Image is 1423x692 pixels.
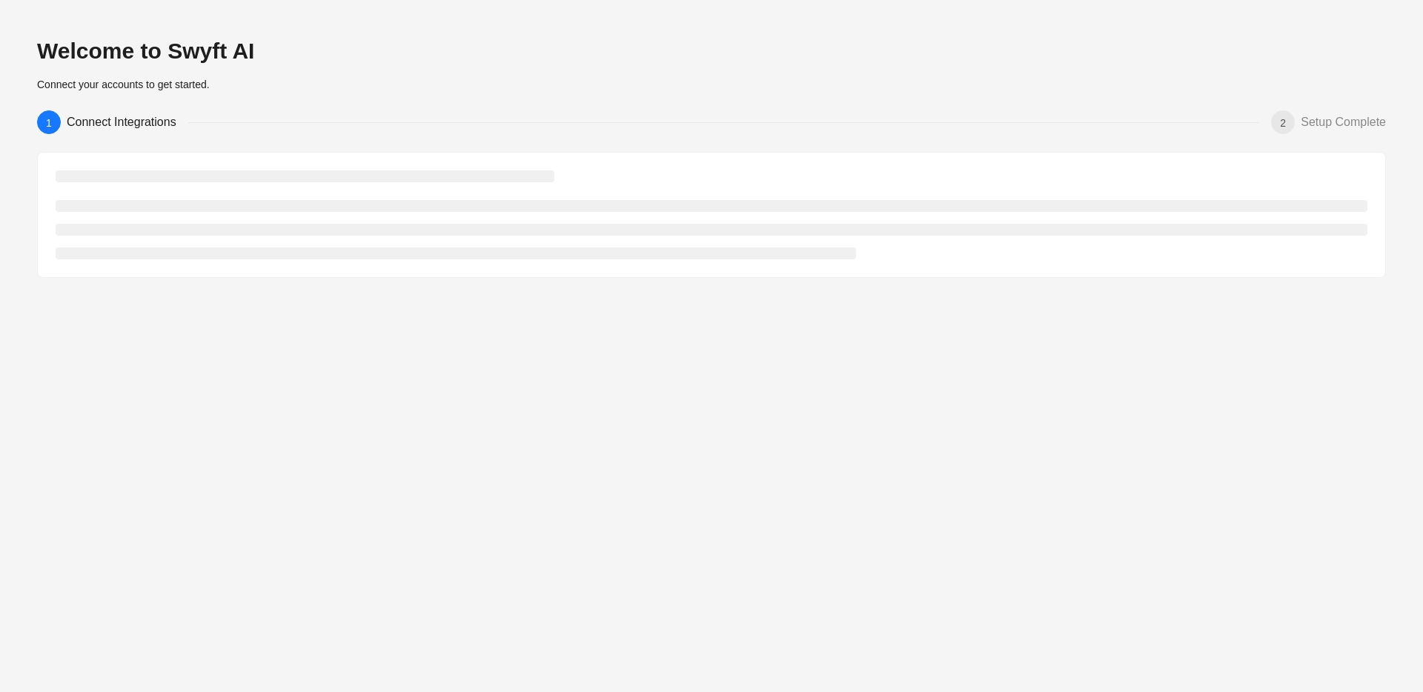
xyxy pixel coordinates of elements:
span: Connect your accounts to get started. [37,79,210,90]
h2: Welcome to Swyft AI [37,37,1386,65]
span: 1 [46,117,52,129]
div: Setup Complete [1301,110,1386,134]
div: Connect Integrations [67,110,188,134]
span: 2 [1280,117,1286,129]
